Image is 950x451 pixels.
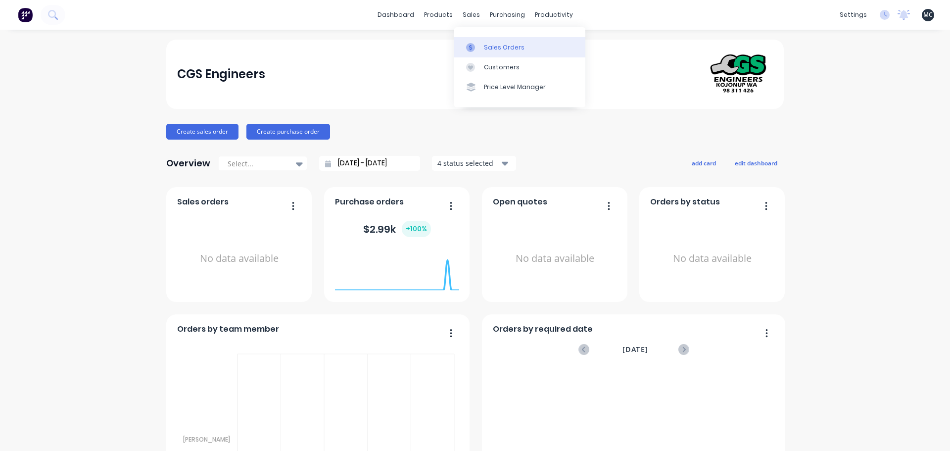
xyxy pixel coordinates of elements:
[432,156,516,171] button: 4 status selected
[454,57,585,77] a: Customers
[363,221,431,237] div: $ 2.99k
[530,7,578,22] div: productivity
[493,323,593,335] span: Orders by required date
[166,124,238,140] button: Create sales order
[484,63,520,72] div: Customers
[183,435,230,444] tspan: [PERSON_NAME]
[454,37,585,57] a: Sales Orders
[373,7,419,22] a: dashboard
[18,7,33,22] img: Factory
[493,196,547,208] span: Open quotes
[177,64,265,84] div: CGS Engineers
[458,7,485,22] div: sales
[622,344,648,355] span: [DATE]
[484,43,524,52] div: Sales Orders
[166,153,210,173] div: Overview
[685,156,722,169] button: add card
[419,7,458,22] div: products
[177,212,301,305] div: No data available
[454,77,585,97] a: Price Level Manager
[246,124,330,140] button: Create purchase order
[402,221,431,237] div: + 100 %
[177,323,279,335] span: Orders by team member
[493,212,617,305] div: No data available
[704,43,773,105] img: CGS Engineers
[485,7,530,22] div: purchasing
[835,7,872,22] div: settings
[650,212,774,305] div: No data available
[177,196,229,208] span: Sales orders
[484,83,546,92] div: Price Level Manager
[650,196,720,208] span: Orders by status
[923,10,933,19] span: MC
[437,158,500,168] div: 4 status selected
[728,156,784,169] button: edit dashboard
[335,196,404,208] span: Purchase orders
